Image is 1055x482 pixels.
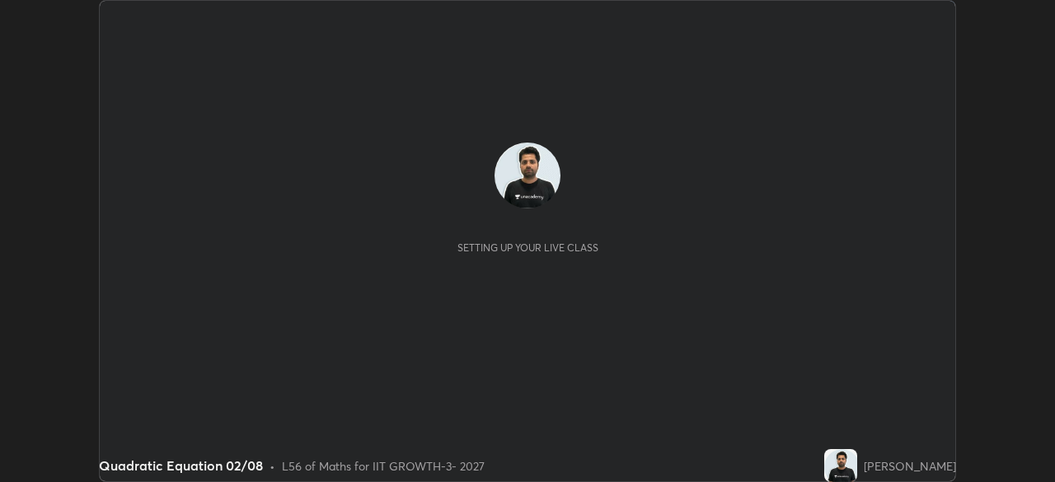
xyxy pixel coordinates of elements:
[495,143,560,208] img: d48540decc314834be1d57de48c05c47.jpg
[282,457,485,475] div: L56 of Maths for IIT GROWTH-3- 2027
[864,457,956,475] div: [PERSON_NAME]
[270,457,275,475] div: •
[99,456,263,475] div: Quadratic Equation 02/08
[824,449,857,482] img: d48540decc314834be1d57de48c05c47.jpg
[457,241,598,254] div: Setting up your live class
